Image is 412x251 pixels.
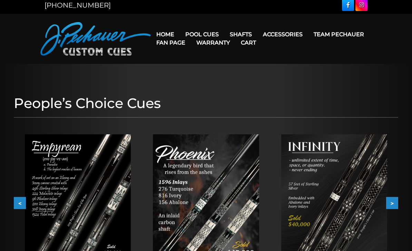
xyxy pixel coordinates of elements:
a: Pool Cues [180,26,224,43]
a: Cart [235,34,262,51]
a: Warranty [191,34,235,51]
div: Carousel Navigation [14,197,398,209]
a: Shafts [224,26,257,43]
h1: People’s Choice Cues [14,95,398,112]
a: Home [151,26,180,43]
a: Team Pechauer [308,26,370,43]
button: > [386,197,398,209]
a: Fan Page [151,34,191,51]
button: < [14,197,26,209]
a: [PHONE_NUMBER] [45,1,111,9]
img: Pechauer Custom Cues [40,22,151,56]
a: Accessories [257,26,308,43]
